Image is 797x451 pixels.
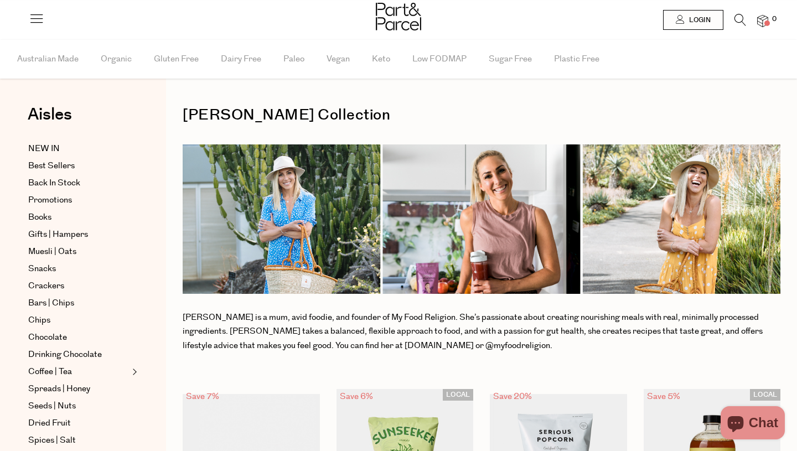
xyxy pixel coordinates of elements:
div: Save 6% [337,389,376,404]
span: Organic [101,40,132,79]
span: Promotions [28,194,72,207]
span: Books [28,211,51,224]
a: Back In Stock [28,177,129,190]
span: Drinking Chocolate [28,348,102,361]
a: Drinking Chocolate [28,348,129,361]
span: Seeds | Nuts [28,400,76,413]
span: Spices | Salt [28,434,76,447]
img: Collection_Cove_Template_for_P_P_Website_7baefd22-078f-404b-a7d2-b73ea65393d7.png [183,144,780,294]
span: Sugar Free [489,40,532,79]
span: Login [686,15,711,25]
span: Chips [28,314,50,327]
span: 0 [769,14,779,24]
a: Crackers [28,279,129,293]
span: LOCAL [750,389,780,401]
img: Part&Parcel [376,3,421,30]
span: Coffee | Tea [28,365,72,379]
a: Best Sellers [28,159,129,173]
span: Best Sellers [28,159,75,173]
div: Save 7% [183,389,222,404]
a: Spices | Salt [28,434,129,447]
span: Aisles [28,102,72,127]
span: Gluten Free [154,40,199,79]
a: Snacks [28,262,129,276]
span: LOCAL [443,389,473,401]
span: Keto [372,40,390,79]
h1: [PERSON_NAME] Collection [183,102,780,128]
span: Chocolate [28,331,67,344]
span: Paleo [283,40,304,79]
a: Dried Fruit [28,417,129,430]
span: NEW IN [28,142,60,155]
a: Promotions [28,194,129,207]
a: NEW IN [28,142,129,155]
a: Aisles [28,106,72,134]
inbox-online-store-chat: Shopify online store chat [717,406,788,442]
div: Save 20% [490,389,535,404]
a: 0 [757,15,768,27]
span: Low FODMAP [412,40,467,79]
span: Back In Stock [28,177,80,190]
span: Dried Fruit [28,417,71,430]
span: Australian Made [17,40,79,79]
a: Bars | Chips [28,297,129,310]
span: Spreads | Honey [28,382,90,396]
a: Seeds | Nuts [28,400,129,413]
span: Dairy Free [221,40,261,79]
span: Gifts | Hampers [28,228,88,241]
span: Vegan [327,40,350,79]
span: Snacks [28,262,56,276]
span: Muesli | Oats [28,245,76,258]
a: Spreads | Honey [28,382,129,396]
button: Expand/Collapse Coffee | Tea [130,365,137,379]
a: Chips [28,314,129,327]
a: Books [28,211,129,224]
a: Chocolate [28,331,129,344]
p: [PERSON_NAME] is a mum, avid foodie, and founder of My Food Religion. She’s passionate about crea... [183,310,780,353]
div: Save 5% [644,389,684,404]
span: Crackers [28,279,64,293]
span: Plastic Free [554,40,599,79]
a: Gifts | Hampers [28,228,129,241]
a: Coffee | Tea [28,365,129,379]
span: Bars | Chips [28,297,74,310]
a: Login [663,10,723,30]
a: Muesli | Oats [28,245,129,258]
